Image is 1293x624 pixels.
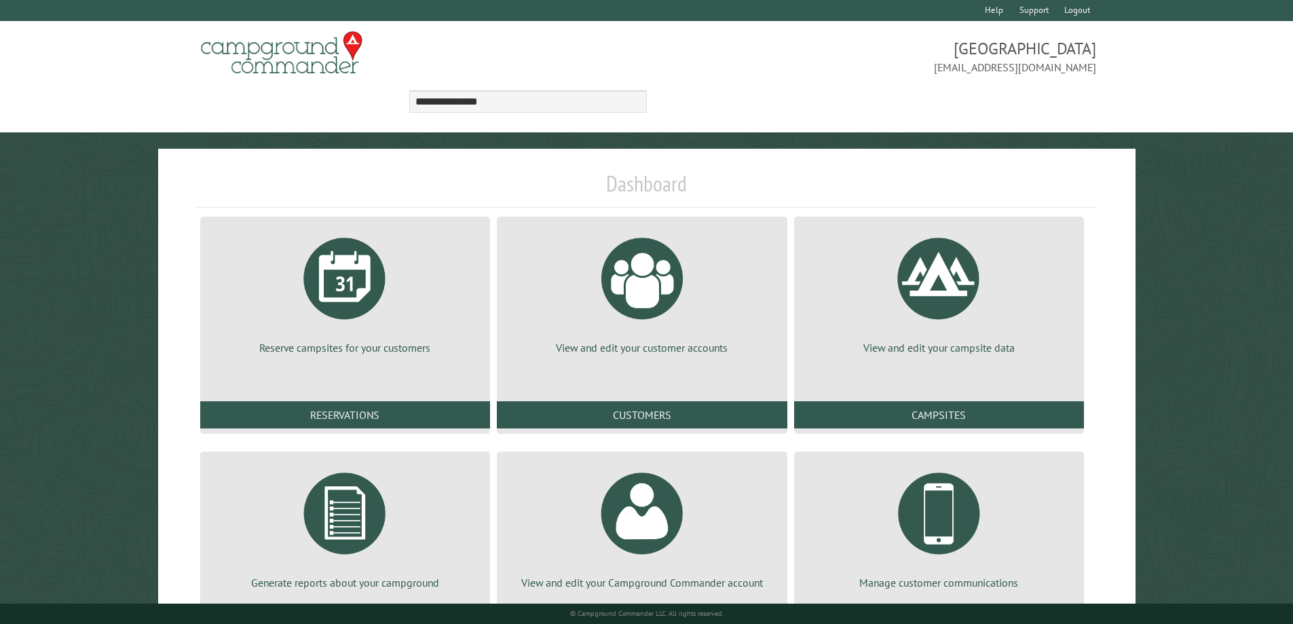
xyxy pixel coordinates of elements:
[513,575,770,590] p: View and edit your Campground Commander account
[647,37,1097,75] span: [GEOGRAPHIC_DATA] [EMAIL_ADDRESS][DOMAIN_NAME]
[217,340,474,355] p: Reserve campsites for your customers
[810,340,1068,355] p: View and edit your campsite data
[217,575,474,590] p: Generate reports about your campground
[217,227,474,355] a: Reserve campsites for your customers
[513,462,770,590] a: View and edit your Campground Commander account
[497,401,787,428] a: Customers
[810,462,1068,590] a: Manage customer communications
[197,26,367,79] img: Campground Commander
[810,227,1068,355] a: View and edit your campsite data
[794,401,1084,428] a: Campsites
[197,170,1097,208] h1: Dashboard
[810,575,1068,590] p: Manage customer communications
[513,227,770,355] a: View and edit your customer accounts
[217,462,474,590] a: Generate reports about your campground
[513,340,770,355] p: View and edit your customer accounts
[570,609,724,618] small: © Campground Commander LLC. All rights reserved.
[200,401,490,428] a: Reservations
